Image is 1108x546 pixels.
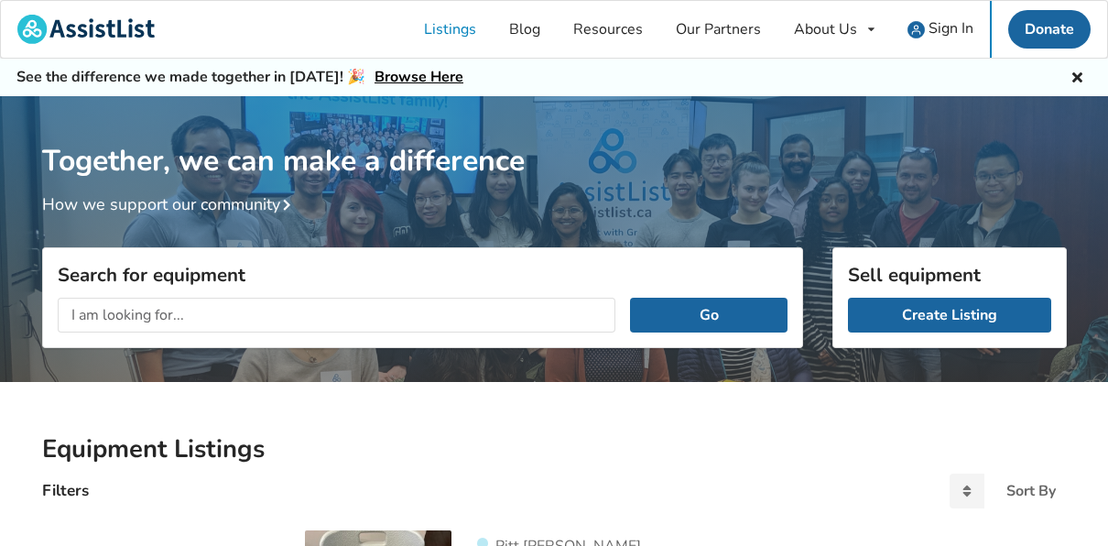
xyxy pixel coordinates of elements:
button: Go [630,298,787,333]
h2: Equipment Listings [42,433,1067,465]
span: Sign In [929,18,973,38]
h4: Filters [42,480,89,501]
a: Listings [407,1,493,58]
h3: Search for equipment [58,263,788,287]
div: Sort By [1006,484,1056,498]
a: Create Listing [848,298,1051,333]
a: Blog [493,1,557,58]
a: Donate [1008,10,1091,49]
a: How we support our community [42,193,299,215]
img: user icon [907,21,925,38]
a: user icon Sign In [891,1,990,58]
h1: Together, we can make a difference [42,96,1067,180]
img: assistlist-logo [17,15,155,44]
a: Our Partners [659,1,777,58]
h5: See the difference we made together in [DATE]! 🎉 [16,68,463,87]
input: I am looking for... [58,298,616,333]
a: Browse Here [375,67,463,87]
div: About Us [794,22,857,37]
h3: Sell equipment [848,263,1051,287]
a: Resources [557,1,659,58]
